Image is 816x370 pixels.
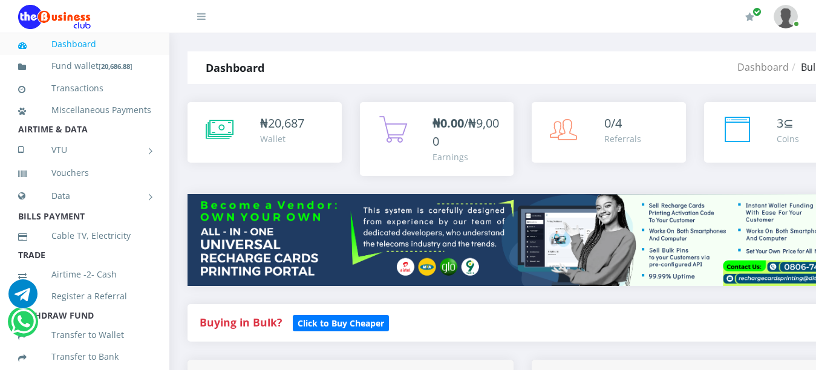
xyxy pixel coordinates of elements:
[432,115,464,131] b: ₦0.00
[18,74,151,102] a: Transactions
[604,132,641,145] div: Referrals
[18,159,151,187] a: Vouchers
[260,132,304,145] div: Wallet
[532,102,686,163] a: 0/4 Referrals
[432,151,502,163] div: Earnings
[99,62,132,71] small: [ ]
[18,282,151,310] a: Register a Referral
[8,288,38,308] a: Chat for support
[293,315,389,329] a: Click to Buy Cheaper
[777,132,799,145] div: Coins
[18,52,151,80] a: Fund wallet[20,686.88]
[200,315,282,329] strong: Buying in Bulk?
[777,114,799,132] div: ⊆
[206,60,264,75] strong: Dashboard
[737,60,789,74] a: Dashboard
[268,115,304,131] span: 20,687
[18,96,151,124] a: Miscellaneous Payments
[18,181,151,211] a: Data
[298,317,384,329] b: Click to Buy Cheaper
[774,5,798,28] img: User
[432,115,499,149] span: /₦9,000
[188,102,342,163] a: ₦20,687 Wallet
[18,30,151,58] a: Dashboard
[11,316,36,336] a: Chat for support
[777,115,783,131] span: 3
[101,62,130,71] b: 20,686.88
[360,102,514,176] a: ₦0.00/₦9,000 Earnings
[745,12,754,22] i: Renew/Upgrade Subscription
[260,114,304,132] div: ₦
[604,115,622,131] span: 0/4
[18,222,151,250] a: Cable TV, Electricity
[18,135,151,165] a: VTU
[18,5,91,29] img: Logo
[18,321,151,349] a: Transfer to Wallet
[18,261,151,288] a: Airtime -2- Cash
[752,7,762,16] span: Renew/Upgrade Subscription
